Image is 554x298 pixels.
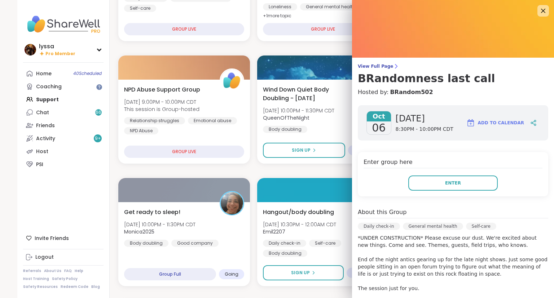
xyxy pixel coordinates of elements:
a: Friends [23,119,104,132]
span: 06 [372,121,386,134]
div: Body doubling [124,240,168,247]
div: Host [36,148,48,155]
b: QueenOfTheNight [263,114,309,121]
span: NPD Abuse Support Group [124,85,200,94]
a: Redeem Code [61,284,88,289]
span: Add to Calendar [478,120,524,126]
div: Self-care [124,5,156,12]
img: Monica2025 [221,192,243,214]
div: Friends [36,122,55,129]
div: Home [36,70,52,77]
button: Add to Calendar [463,114,527,132]
a: Host [23,145,104,158]
img: ShareWell Logomark [466,119,475,127]
div: Daily check-in [263,240,306,247]
div: Coaching [36,83,62,90]
p: *UNDER CONSTRUCTION* Please excuse our dust. We're excited about new things. Come and see. Themes... [358,234,548,292]
b: Monica2025 [124,228,154,235]
h4: About this Group [358,208,406,217]
div: Relationship struggles [124,117,185,124]
span: 8:30PM - 10:00PM CDT [396,126,453,133]
img: lyssa [25,44,36,55]
a: Referrals [23,268,41,273]
a: About Us [44,268,61,273]
button: Sign Up [263,265,343,280]
a: Home40Scheduled [23,67,104,80]
div: GROUP LIVE [263,23,383,35]
div: Self-care [466,223,496,230]
a: Blog [91,284,100,289]
div: GROUP LIVE [124,146,244,158]
div: Body doubling [263,126,307,133]
div: Loneliness [263,3,297,10]
span: 9 + [95,135,101,142]
span: Wind Down Quiet Body Doubling - [DATE] [263,85,351,103]
span: Hangout/body doubling [263,208,334,217]
button: Sign Up [263,143,345,158]
span: Enter [445,180,461,186]
div: Invite Friends [23,232,104,245]
span: [DATE] 10:30PM - 12:00AM CDT [263,221,336,228]
img: ShareWell [221,70,243,92]
div: lyssa [39,43,75,50]
div: Good company [171,240,219,247]
a: Safety Policy [52,276,78,281]
span: Going [225,271,238,277]
b: Emil2207 [263,228,285,235]
span: Sign Up [291,270,310,276]
div: General mental health [403,223,463,230]
div: Daily check-in [358,223,400,230]
h4: Hosted by: [358,88,548,97]
a: Coaching [23,80,104,93]
a: BRandom502 [390,88,433,97]
span: Pro Member [45,51,75,57]
button: Enter [408,175,498,191]
a: PSI [23,158,104,171]
div: Self-care [309,240,341,247]
span: This session is Group-hosted [124,106,199,113]
div: Logout [35,254,54,261]
span: 66 [96,110,101,116]
a: Host Training [23,276,49,281]
a: Logout [23,251,104,264]
span: [DATE] 9:00PM - 10:00PM CDT [124,98,199,106]
div: General mental health [300,3,361,10]
a: FAQ [64,268,72,273]
img: ShareWell Nav Logo [23,12,104,37]
span: View Full Page [358,63,548,69]
iframe: Spotlight [96,84,102,90]
div: NPD Abuse [124,127,158,134]
a: Safety Resources [23,284,58,289]
span: Oct [367,111,391,121]
span: [DATE] [396,113,453,124]
h4: Enter group here [364,158,542,168]
span: [DATE] 10:00PM - 11:30PM CDT [263,107,334,114]
span: [DATE] 10:00PM - 11:30PM CDT [124,221,195,228]
div: GROUP LIVE [124,23,244,35]
a: Help [75,268,83,273]
a: Activity9+ [23,132,104,145]
a: View Full PageBRandomness last call [358,63,548,85]
div: Body doubling [263,250,307,257]
h3: BRandomness last call [358,72,548,85]
div: Chat [36,109,49,116]
span: Sign Up [292,147,311,154]
span: 40 Scheduled [73,71,102,76]
a: Chat66 [23,106,104,119]
div: Activity [36,135,55,142]
div: Emotional abuse [188,117,237,124]
span: Get ready to sleep! [124,208,180,217]
div: Group Full [124,268,216,280]
div: PSI [36,161,43,168]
